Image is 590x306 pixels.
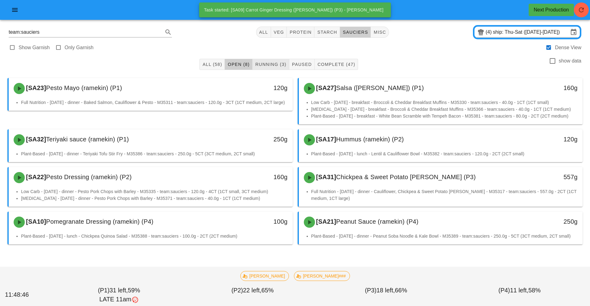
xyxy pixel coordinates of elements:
[21,188,288,195] li: Low Carb - [DATE] - dinner - Pesto Pork Chops with Barley - M35335 - team:sauciers - 120.0g - 4CT...
[46,218,154,225] span: Pomegranate Dressing (ramekin) (P4)
[19,45,50,51] label: Show Garnish
[46,174,132,180] span: Pesto Dressing (ramekin) (P2)
[289,30,312,35] span: protein
[486,29,493,35] div: (4)
[186,285,319,305] div: (P2) 65%
[255,62,286,67] span: Running (3)
[21,233,288,239] li: Plant-Based - [DATE] - lunch - Chickpea Quinoa Salad - M35388 - team:sauciers - 100.0g - 2CT (2CT...
[25,174,46,180] span: [SA22]
[373,30,386,35] span: misc
[555,45,581,51] label: Dense View
[515,134,578,144] div: 120g
[311,106,578,113] li: [MEDICAL_DATA] - [DATE] - breakfast - Broccoli & Cheddar Breakfast Muffins - M35366 - team:saucie...
[225,83,287,93] div: 120g
[315,174,336,180] span: [SA31]
[199,59,225,70] button: All (58)
[371,27,389,38] button: misc
[244,271,285,281] span: [PERSON_NAME]
[534,6,569,14] div: Next Production
[311,150,578,157] li: Plant-Based - [DATE] - lunch - Lentil & Cauliflower Bowl - M35382 - team:sauciers - 120.0g - 2CT ...
[202,62,222,67] span: All (58)
[273,30,284,35] span: veg
[453,285,586,305] div: (P4) 58%
[311,113,578,119] li: Plant-Based - [DATE] - breakfast - White Bean Scramble with Tempeh Bacon - M35381 - team:sauciers...
[336,218,418,225] span: Peanut Sauce (ramekin) (P4)
[65,45,94,51] label: Only Garnish
[292,62,312,67] span: Paused
[336,136,404,143] span: Hummus (ramekin) (P2)
[317,30,337,35] span: starch
[315,84,336,91] span: [SA27]
[377,287,395,294] span: 18 left,
[46,136,129,143] span: Teriyaki sauce (ramekin) (P1)
[46,84,122,91] span: Pesto Mayo (ramekin) (P1)
[256,27,271,38] button: All
[225,134,287,144] div: 250g
[21,99,288,106] li: Full Nutrition - [DATE] - dinner - Baked Salmon, Cauliflower & Pesto - M35311 - team:sauciers - 1...
[515,83,578,93] div: 160g
[289,59,315,70] button: Paused
[271,27,287,38] button: veg
[336,84,424,91] span: Salsa ([PERSON_NAME]) (P1)
[25,136,46,143] span: [SA32]
[259,30,268,35] span: All
[311,233,578,239] li: Plant-Based - [DATE] - dinner - Peanut Soba Noodle & Kale Bowl - M35389 - team:sauciers - 250.0g ...
[319,285,453,305] div: (P3) 66%
[311,188,578,202] li: Full Nutrition - [DATE] - dinner - Cauliflower, Chickpea & Sweet Potato [PERSON_NAME] - M35317 - ...
[21,150,288,157] li: Plant-Based - [DATE] - dinner - Teriyaki Tofu Stir Fry - M35386 - team:sauciers - 250.0g - 5CT (3...
[243,287,261,294] span: 22 left,
[311,99,578,106] li: Low Carb - [DATE] - breakfast - Broccoli & Cheddar Breakfast Muffins - M35330 - team:sauciers - 4...
[510,287,528,294] span: 11 left,
[315,59,358,70] button: Complete (47)
[515,217,578,226] div: 250g
[252,59,289,70] button: Running (3)
[52,285,186,305] div: (P1) 59%
[340,27,371,38] button: sauciers
[225,172,287,182] div: 160g
[109,287,128,294] span: 31 left,
[314,27,340,38] button: starch
[559,58,581,64] label: show data
[315,136,336,143] span: [SA17]
[515,172,578,182] div: 557g
[225,59,252,70] button: Open (8)
[336,174,476,180] span: Chickpea & Sweet Potato [PERSON_NAME] (P3)
[21,195,288,202] li: [MEDICAL_DATA] - [DATE] - dinner - Pesto Pork Chops with Barley - M35371 - team:sauciers - 40.0g ...
[225,217,287,226] div: 100g
[298,271,346,281] span: [PERSON_NAME]###
[315,218,336,225] span: [SA21]
[317,62,355,67] span: Complete (47)
[287,27,314,38] button: protein
[25,84,46,91] span: [SA23]
[227,62,250,67] span: Open (8)
[343,30,368,35] span: sauciers
[25,218,46,225] span: [SA10]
